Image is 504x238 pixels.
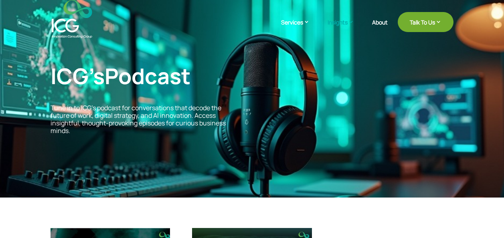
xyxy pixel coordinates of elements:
span: Podcast [105,61,190,91]
a: Services [281,18,318,38]
iframe: Chat Widget [464,200,504,238]
span: Tune in to ICG’s podcast for conversations that decode the future of work, digital strategy, and ... [51,103,226,135]
a: Talk To Us [398,12,453,32]
a: Insights [328,18,362,38]
a: About [372,19,388,38]
span: ICG’s [51,61,190,91]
